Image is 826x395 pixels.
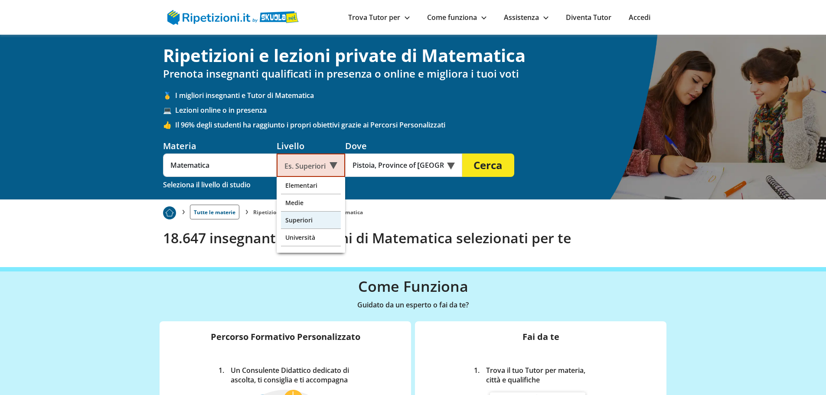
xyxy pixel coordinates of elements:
[163,179,251,191] div: Seleziona il livello di studio
[163,45,663,66] h1: Ripetizioni e lezioni private di Matematica
[167,12,299,21] a: logo Skuola.net | Ripetizioni.it
[175,120,663,130] span: Il 96% degli studenti ha raggiunto i propri obiettivi grazie ai Percorsi Personalizzati
[345,153,451,177] input: Es. Indirizzo o CAP
[163,277,663,295] h3: Come Funziona
[483,366,604,385] div: Trova il tuo Tutor per materia, città e qualifiche
[175,105,663,115] span: Lezioni online o in presenza
[163,140,277,152] div: Materia
[163,206,176,219] img: Piu prenotato
[471,366,483,385] div: 1.
[175,91,663,100] span: I migliori insegnanti e Tutor di Matematica
[190,205,239,219] a: Tutte le materie
[422,332,659,355] h4: Fai da te
[281,212,341,229] div: Superiori
[163,199,663,219] nav: breadcrumb d-none d-tablet-block
[504,13,548,22] a: Assistenza
[163,68,663,80] h2: Prenota insegnanti qualificati in presenza o online e migliora i tuoi voti
[163,91,175,100] span: 🥇
[277,140,345,152] div: Livello
[163,299,663,311] p: Guidato da un esperto o fai da te?
[281,194,341,212] div: Medie
[167,10,299,25] img: logo Skuola.net | Ripetizioni.it
[163,153,277,177] input: Es. Matematica
[629,13,650,22] a: Accedi
[462,153,514,177] button: Cerca
[277,153,345,177] div: Es. Superiori
[163,105,175,115] span: 💻
[167,332,404,355] h4: Percorso Formativo Personalizzato
[348,13,410,22] a: Trova Tutor per
[215,366,228,385] div: 1.
[253,209,363,216] li: Ripetizioni e lezioni private di Matematica
[566,13,611,22] a: Diventa Tutor
[163,120,175,130] span: 👍
[345,140,462,152] div: Dove
[163,230,663,246] h2: 18.647 insegnanti per lezioni di Matematica selezionati per te
[281,177,341,194] div: Elementari
[427,13,486,22] a: Come funziona
[228,366,356,385] div: Un Consulente Didattico dedicato di ascolta, ti consiglia e ti accompagna
[281,229,341,246] div: Università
